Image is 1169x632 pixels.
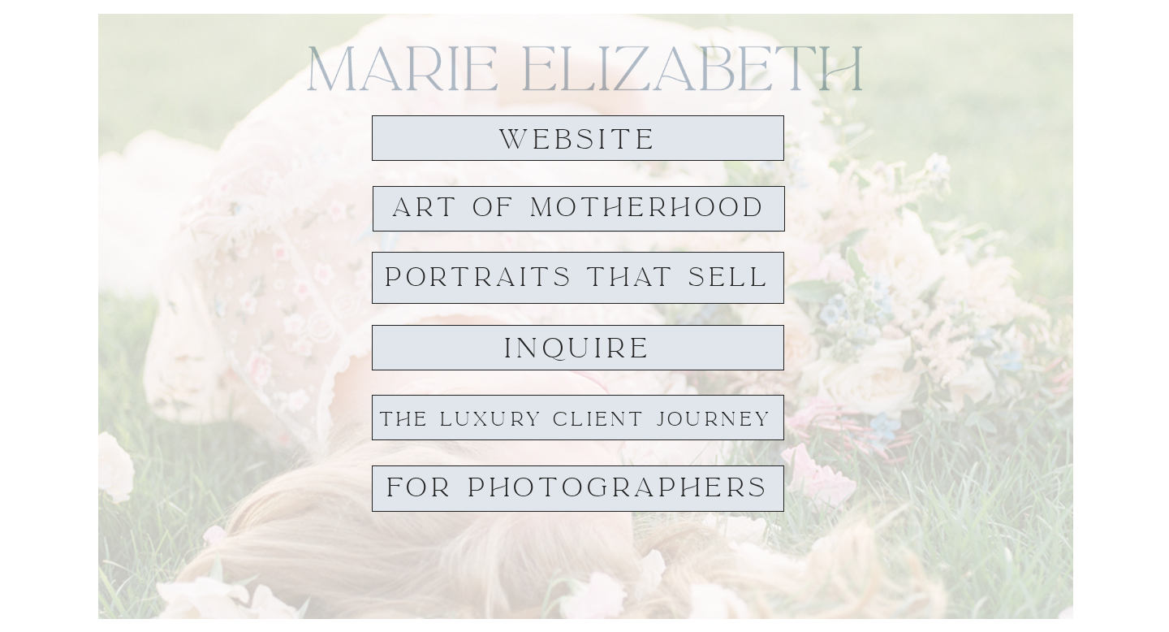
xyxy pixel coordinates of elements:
a: website [485,125,671,155]
a: For Photographers [378,474,778,503]
a: Art of Motherhood [379,194,779,223]
a: THE luxurY client journey [373,409,779,446]
a: inquire [494,334,662,362]
a: PORTRAITS THAT SELL [372,264,784,292]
